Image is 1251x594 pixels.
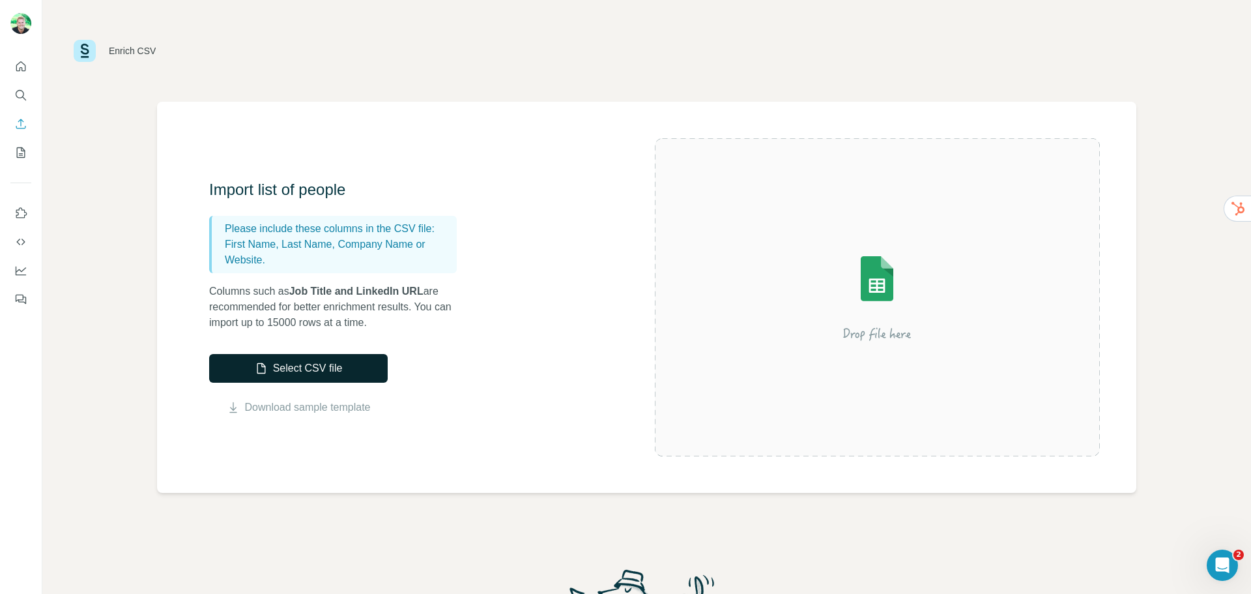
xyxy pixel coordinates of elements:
button: Search [10,83,31,107]
button: Dashboard [10,259,31,282]
p: Please include these columns in the CSV file: [225,221,452,237]
p: Columns such as are recommended for better enrichment results. You can import up to 15000 rows at... [209,284,470,331]
button: Use Surfe on LinkedIn [10,201,31,225]
button: Feedback [10,288,31,311]
div: Enrich CSV [109,44,156,57]
span: 2 [1233,550,1244,560]
h3: Import list of people [209,179,470,200]
button: Enrich CSV [10,112,31,136]
button: Download sample template [209,400,388,415]
button: My lists [10,141,31,164]
p: First Name, Last Name, Company Name or Website. [225,237,452,268]
a: Download sample template [245,400,371,415]
button: Select CSV file [209,354,388,383]
iframe: Intercom live chat [1207,550,1238,581]
img: Avatar [10,13,31,34]
button: Use Surfe API [10,230,31,254]
button: Quick start [10,55,31,78]
span: Job Title and LinkedIn URL [289,286,424,297]
img: Surfe Logo [74,40,96,62]
img: Surfe Illustration - Drop file here or select below [760,219,994,376]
